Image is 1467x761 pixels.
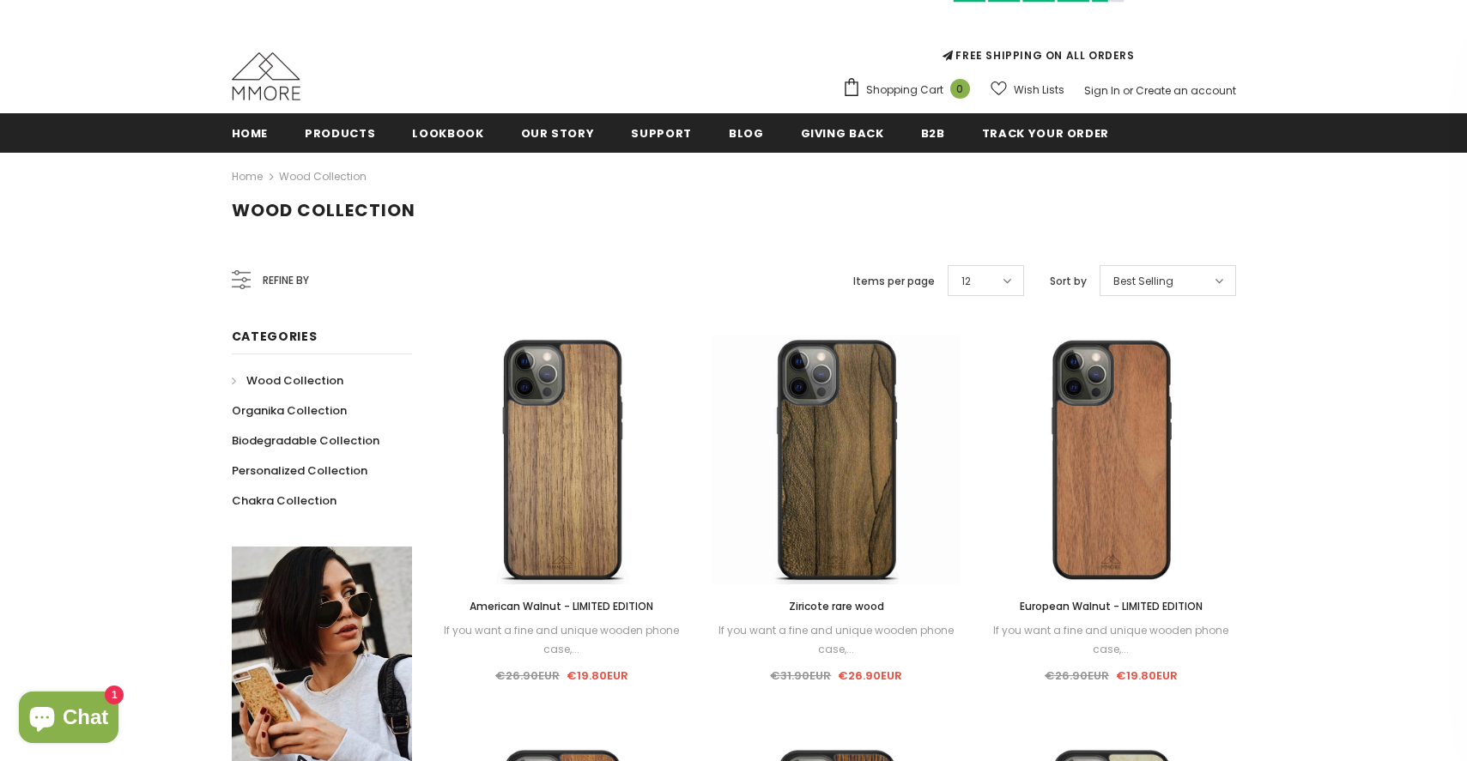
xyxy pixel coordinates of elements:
a: Home [232,113,269,152]
div: If you want a fine and unique wooden phone case,... [986,621,1235,659]
span: Organika Collection [232,402,347,419]
span: Lookbook [412,125,483,142]
span: Wish Lists [1014,82,1064,99]
span: European Walnut - LIMITED EDITION [1020,599,1203,613]
label: Sort by [1050,273,1087,290]
a: support [631,113,692,152]
a: Products [305,113,375,152]
a: Organika Collection [232,396,347,426]
label: Items per page [853,273,935,290]
span: Our Story [521,125,595,142]
span: 0 [950,79,970,99]
span: Track your order [982,125,1109,142]
span: American Walnut - LIMITED EDITION [470,599,653,613]
div: If you want a fine and unique wooden phone case,... [438,621,687,659]
a: Blog [729,113,764,152]
span: Blog [729,125,764,142]
iframe: Customer reviews powered by Trustpilot [842,3,1236,47]
a: B2B [921,113,945,152]
a: Wood Collection [232,365,343,396]
div: If you want a fine and unique wooden phone case,... [712,621,961,659]
span: Refine by [263,271,309,290]
a: Ziricote rare wood [712,597,961,616]
a: Track your order [982,113,1109,152]
a: Create an account [1136,83,1236,98]
a: Shopping Cart 0 [842,77,979,103]
span: Wood Collection [246,372,343,389]
span: €26.90EUR [838,667,902,684]
span: Ziricote rare wood [789,599,884,613]
span: €19.80EUR [1116,667,1178,684]
span: €19.80EUR [567,667,628,684]
inbox-online-store-chat: Shopify online store chat [14,692,124,747]
a: Sign In [1084,83,1120,98]
a: Personalized Collection [232,456,367,486]
span: €26.90EUR [1045,667,1109,684]
span: support [631,125,692,142]
span: Home [232,125,269,142]
span: Chakra Collection [232,492,336,509]
span: B2B [921,125,945,142]
a: European Walnut - LIMITED EDITION [986,597,1235,616]
a: Wish Lists [991,75,1064,105]
a: Our Story [521,113,595,152]
span: or [1123,83,1133,98]
span: Products [305,125,375,142]
a: Lookbook [412,113,483,152]
a: Giving back [801,113,884,152]
span: Wood Collection [232,198,415,222]
a: Chakra Collection [232,486,336,516]
span: Giving back [801,125,884,142]
img: MMORE Cases [232,52,300,100]
span: 12 [961,273,971,290]
span: €31.90EUR [770,667,831,684]
span: Categories [232,328,318,345]
a: Wood Collection [279,169,367,184]
span: Personalized Collection [232,462,367,479]
a: Biodegradable Collection [232,426,379,456]
span: €26.90EUR [495,667,560,684]
span: Best Selling [1113,273,1173,290]
span: Shopping Cart [866,82,943,99]
a: American Walnut - LIMITED EDITION [438,597,687,616]
span: Biodegradable Collection [232,432,379,449]
a: Home [232,166,263,187]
